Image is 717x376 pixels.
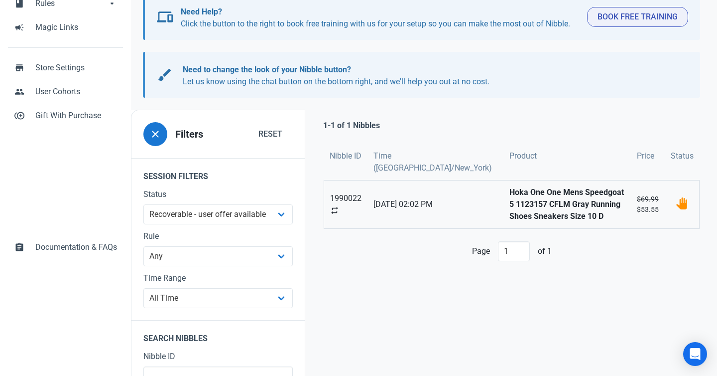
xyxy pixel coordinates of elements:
span: User Cohorts [35,86,117,98]
label: Rule [143,230,293,242]
span: close [149,128,161,140]
div: Open Intercom Messenger [683,342,707,366]
span: Product [509,150,537,162]
a: peopleUser Cohorts [8,80,123,104]
span: [DATE] 02:02 PM [373,198,497,210]
label: Status [143,188,293,200]
span: control_point_duplicate [14,110,24,120]
span: store [14,62,24,72]
label: Time Range [143,272,293,284]
span: assignment [14,241,24,251]
a: control_point_duplicateGift With Purchase [8,104,123,128]
a: campaignMagic Links [8,15,123,39]
a: [DATE] 02:02 PM [367,181,503,228]
b: Need to change the look of your Nibble button? [183,65,351,74]
s: $69.99 [637,195,659,203]
legend: Search Nibbles [131,320,305,351]
span: campaign [14,21,24,31]
strong: Hoka One One Mens Speedgoat 5 1123157 CFLM Gray Running Shoes Sneakers Size 10 D [509,187,625,222]
label: Nibble ID [143,351,293,363]
span: Time ([GEOGRAPHIC_DATA]/New_York) [373,150,497,174]
button: close [143,122,167,146]
p: Let us know using the chat button on the bottom right, and we'll help you out at no cost. [183,64,678,88]
span: repeat [330,206,339,215]
a: assignmentDocumentation & FAQs [8,235,123,259]
span: Gift With Purchase [35,110,117,122]
span: Store Settings [35,62,117,74]
legend: Session Filters [131,158,305,188]
span: Reset [258,128,282,140]
a: $69.99$53.55 [631,181,665,228]
small: $53.55 [637,194,659,215]
span: devices [157,9,173,25]
span: Price [637,150,654,162]
span: people [14,86,24,96]
div: Page of 1 [323,241,700,261]
span: Status [671,150,694,162]
span: brush [157,67,173,83]
b: Need Help? [181,7,222,16]
a: storeStore Settings [8,56,123,80]
span: Nibble ID [330,150,361,162]
h3: Filters [175,129,203,140]
span: Documentation & FAQs [35,241,117,253]
a: Hoka One One Mens Speedgoat 5 1123157 CFLM Gray Running Shoes Sneakers Size 10 D [503,181,631,228]
span: Magic Links [35,21,117,33]
img: status_user_offer_available.svg [676,197,688,209]
button: Reset [248,124,293,144]
span: Book Free Training [597,11,678,23]
p: Click the button to the right to book free training with us for your setup so you can make the mo... [181,6,579,30]
a: 1990022repeat [324,181,367,228]
p: 1-1 of 1 Nibbles [323,120,380,132]
button: Book Free Training [587,7,688,27]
